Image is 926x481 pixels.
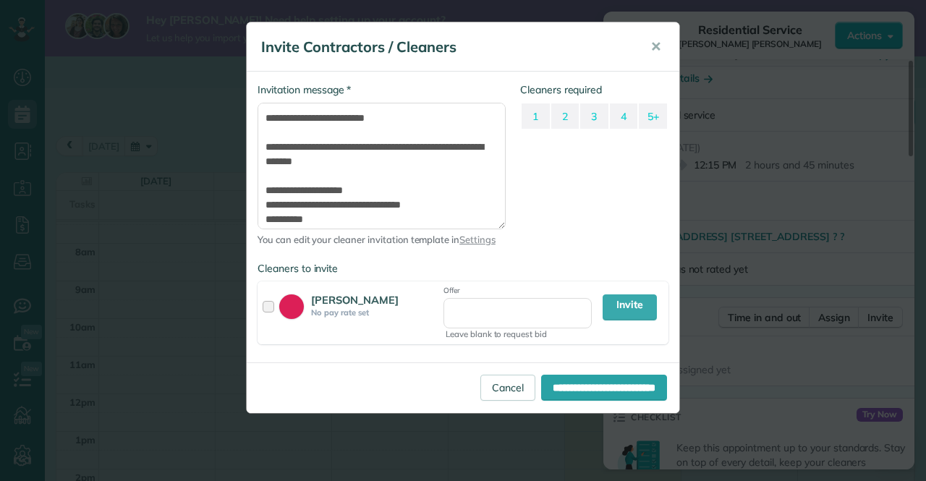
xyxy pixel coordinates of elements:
[443,284,592,298] label: Offer
[480,375,535,401] a: Cancel
[311,293,399,307] strong: [PERSON_NAME]
[522,103,550,129] label: 1
[551,103,579,129] label: 2
[580,103,608,129] label: 3
[459,234,496,245] a: Settings
[650,38,661,55] span: ✕
[311,307,439,318] strong: No pay rate set
[639,103,667,129] label: 5+
[520,82,668,97] label: Cleaners required
[610,103,638,129] label: 4
[261,37,630,57] h5: Invite Contractors / Cleaners
[258,82,351,97] label: Invitation message
[258,261,668,276] label: Cleaners to invite
[603,294,657,320] a: Invite
[446,328,592,341] span: Leave blank to request bid
[258,233,506,247] span: You can edit your cleaner invitation template in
